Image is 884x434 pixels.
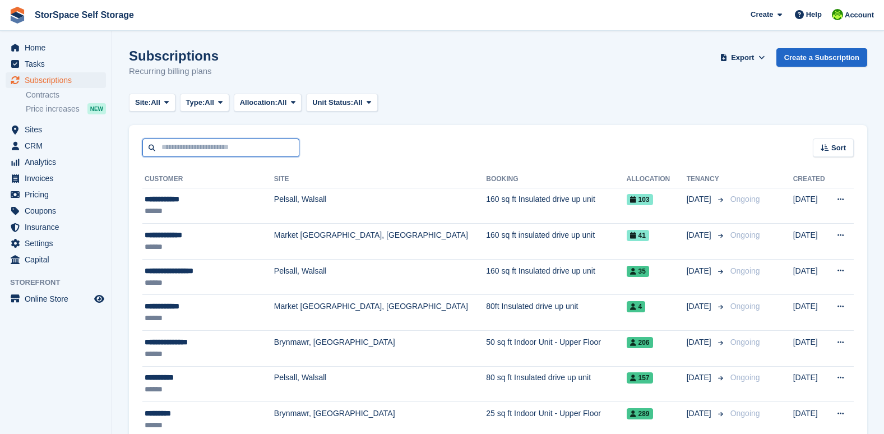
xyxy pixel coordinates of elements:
[627,266,649,277] span: 35
[486,259,626,295] td: 160 sq ft Insulated drive up unit
[627,408,653,419] span: 289
[240,97,277,108] span: Allocation:
[486,170,626,188] th: Booking
[25,203,92,219] span: Coupons
[730,266,760,275] span: Ongoing
[234,94,302,112] button: Allocation: All
[6,187,106,202] a: menu
[87,103,106,114] div: NEW
[731,52,754,63] span: Export
[25,291,92,307] span: Online Store
[806,9,822,20] span: Help
[25,138,92,154] span: CRM
[627,194,653,205] span: 103
[687,408,714,419] span: [DATE]
[274,259,486,295] td: Pelsall, Walsall
[129,48,219,63] h1: Subscriptions
[129,94,175,112] button: Site: All
[6,203,106,219] a: menu
[274,224,486,260] td: Market [GEOGRAPHIC_DATA], [GEOGRAPHIC_DATA]
[6,154,106,170] a: menu
[186,97,205,108] span: Type:
[25,72,92,88] span: Subscriptions
[776,48,867,67] a: Create a Subscription
[751,9,773,20] span: Create
[687,265,714,277] span: [DATE]
[6,40,106,56] a: menu
[306,94,377,112] button: Unit Status: All
[6,138,106,154] a: menu
[831,142,846,154] span: Sort
[486,295,626,331] td: 80ft Insulated drive up unit
[627,301,646,312] span: 4
[832,9,843,20] img: paul catt
[730,409,760,418] span: Ongoing
[687,170,726,188] th: Tenancy
[793,170,828,188] th: Created
[687,301,714,312] span: [DATE]
[312,97,353,108] span: Unit Status:
[25,236,92,251] span: Settings
[274,188,486,224] td: Pelsall, Walsall
[277,97,287,108] span: All
[353,97,363,108] span: All
[486,331,626,367] td: 50 sq ft Indoor Unit - Upper Floor
[274,366,486,402] td: Pelsall, Walsall
[6,56,106,72] a: menu
[730,302,760,311] span: Ongoing
[793,224,828,260] td: [DATE]
[6,252,106,267] a: menu
[151,97,160,108] span: All
[6,72,106,88] a: menu
[135,97,151,108] span: Site:
[793,188,828,224] td: [DATE]
[26,90,106,100] a: Contracts
[274,170,486,188] th: Site
[6,291,106,307] a: menu
[26,104,80,114] span: Price increases
[793,259,828,295] td: [DATE]
[486,366,626,402] td: 80 sq ft Insulated drive up unit
[6,122,106,137] a: menu
[793,366,828,402] td: [DATE]
[129,65,219,78] p: Recurring billing plans
[274,331,486,367] td: Brynmawr, [GEOGRAPHIC_DATA]
[25,122,92,137] span: Sites
[6,170,106,186] a: menu
[793,331,828,367] td: [DATE]
[25,170,92,186] span: Invoices
[25,154,92,170] span: Analytics
[627,372,653,384] span: 157
[627,230,649,241] span: 41
[274,295,486,331] td: Market [GEOGRAPHIC_DATA], [GEOGRAPHIC_DATA]
[25,187,92,202] span: Pricing
[730,195,760,204] span: Ongoing
[687,336,714,348] span: [DATE]
[6,236,106,251] a: menu
[486,188,626,224] td: 160 sq ft Insulated drive up unit
[25,40,92,56] span: Home
[30,6,138,24] a: StorSpace Self Storage
[92,292,106,306] a: Preview store
[25,252,92,267] span: Capital
[687,372,714,384] span: [DATE]
[10,277,112,288] span: Storefront
[180,94,229,112] button: Type: All
[26,103,106,115] a: Price increases NEW
[627,337,653,348] span: 206
[845,10,874,21] span: Account
[687,229,714,241] span: [DATE]
[205,97,214,108] span: All
[793,295,828,331] td: [DATE]
[486,224,626,260] td: 160 sq ft insulated drive up unit
[730,230,760,239] span: Ongoing
[6,219,106,235] a: menu
[687,193,714,205] span: [DATE]
[25,56,92,72] span: Tasks
[730,338,760,347] span: Ongoing
[627,170,687,188] th: Allocation
[730,373,760,382] span: Ongoing
[9,7,26,24] img: stora-icon-8386f47178a22dfd0bd8f6a31ec36ba5ce8667c1dd55bd0f319d3a0aa187defe.svg
[718,48,767,67] button: Export
[142,170,274,188] th: Customer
